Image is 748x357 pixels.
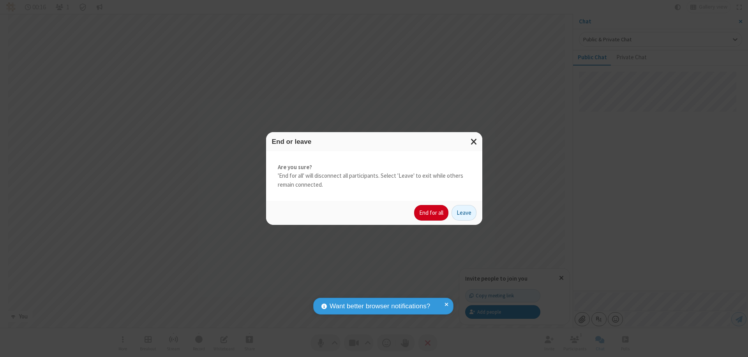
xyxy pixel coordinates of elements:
div: 'End for all' will disconnect all participants. Select 'Leave' to exit while others remain connec... [266,151,482,201]
button: Leave [452,205,476,221]
strong: Are you sure? [278,163,471,172]
h3: End or leave [272,138,476,145]
span: Want better browser notifications? [330,301,430,311]
button: Close modal [466,132,482,151]
button: End for all [414,205,448,221]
